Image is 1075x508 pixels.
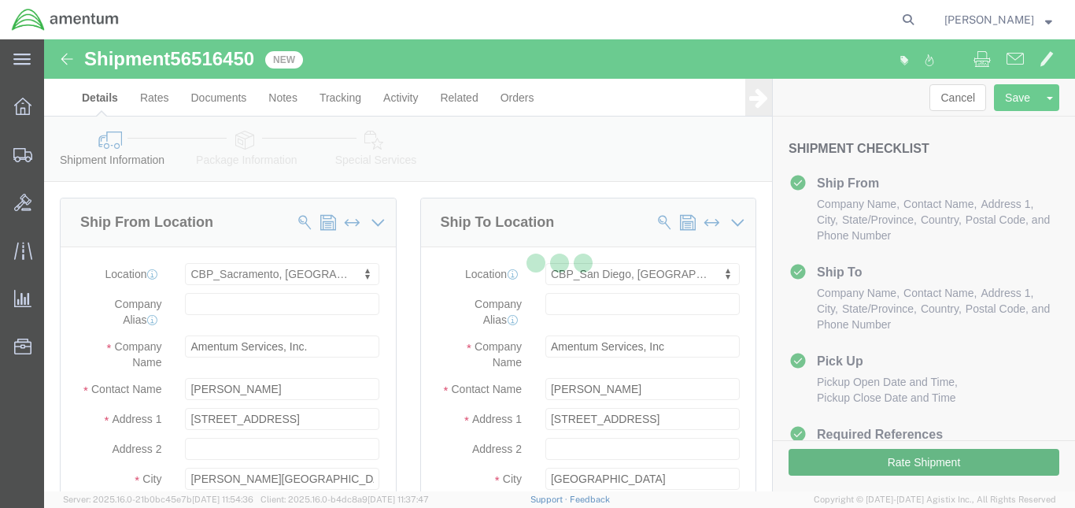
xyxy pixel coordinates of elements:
[814,493,1056,506] span: Copyright © [DATE]-[DATE] Agistix Inc., All Rights Reserved
[63,495,253,504] span: Server: 2025.16.0-21b0bc45e7b
[11,8,120,32] img: logo
[260,495,429,504] span: Client: 2025.16.0-b4dc8a9
[570,495,610,504] a: Feedback
[530,495,570,504] a: Support
[192,495,253,504] span: [DATE] 11:54:36
[944,10,1053,29] button: [PERSON_NAME]
[368,495,429,504] span: [DATE] 11:37:47
[944,11,1034,28] span: Martin Baker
